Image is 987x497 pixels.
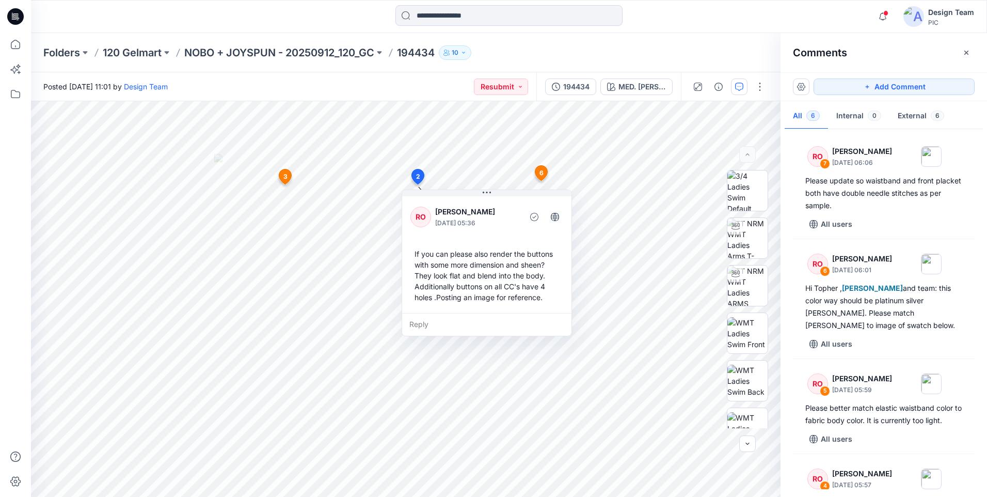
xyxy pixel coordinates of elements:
[397,45,435,60] p: 194434
[793,46,847,59] h2: Comments
[618,81,666,92] div: MED. [PERSON_NAME]
[710,79,727,95] button: Details
[410,207,431,227] div: RO
[832,480,892,490] p: [DATE] 05:57
[832,265,892,275] p: [DATE] 06:01
[928,19,974,26] div: PIC
[805,431,856,447] button: All users
[821,433,852,445] p: All users
[806,111,820,121] span: 6
[727,170,768,211] img: 3/4 Ladies Swim Default
[832,158,892,168] p: [DATE] 06:06
[820,481,830,491] div: 4
[539,168,544,178] span: 6
[821,338,852,350] p: All users
[727,317,768,350] img: WMT Ladies Swim Front
[832,385,892,395] p: [DATE] 05:59
[820,266,830,276] div: 6
[402,313,571,336] div: Reply
[805,175,962,212] div: Please update so waistband and front placket both have double needle stitches as per sample.
[821,218,852,230] p: All users
[283,172,288,181] span: 3
[832,145,892,158] p: [PERSON_NAME]
[889,103,952,130] button: External
[828,103,889,130] button: Internal
[43,81,168,92] span: Posted [DATE] 11:01 by
[807,146,828,167] div: RO
[931,111,944,121] span: 6
[805,216,856,232] button: All users
[727,365,768,397] img: WMT Ladies Swim Back
[727,266,768,306] img: TT NRM WMT Ladies ARMS DOWN
[727,218,768,258] img: TT NRM WMT Ladies Arms T-POSE
[545,79,596,95] button: 194434
[868,111,881,121] span: 0
[785,103,828,130] button: All
[820,386,830,396] div: 5
[832,372,892,385] p: [PERSON_NAME]
[103,45,162,60] a: 120 Gelmart
[807,469,828,489] div: RO
[416,172,420,181] span: 2
[832,468,892,480] p: [PERSON_NAME]
[410,244,563,307] div: If you can please also render the buttons with some more dimension and sheen? They look flat and ...
[124,82,168,91] a: Design Team
[452,47,458,58] p: 10
[814,79,975,95] button: Add Comment
[439,45,471,60] button: 10
[807,254,828,274] div: RO
[805,282,962,332] div: Hi Topher , and team: this color way should be platinum silver [PERSON_NAME]. Please match [PERSO...
[600,79,673,95] button: MED. [PERSON_NAME]
[820,159,830,169] div: 7
[435,218,519,228] p: [DATE] 05:36
[43,45,80,60] a: Folders
[435,206,519,218] p: [PERSON_NAME]
[184,45,374,60] a: NOBO + JOYSPUN - 20250912_120_GC
[832,253,892,265] p: [PERSON_NAME]
[805,336,856,352] button: All users
[563,81,590,92] div: 194434
[842,284,903,292] span: [PERSON_NAME]
[727,412,768,445] img: WMT Ladies Swim Left
[805,402,962,427] div: Please better match elastic waistband color to fabric body color. It is currently too light.
[928,6,974,19] div: Design Team
[807,374,828,394] div: RO
[903,6,924,27] img: avatar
